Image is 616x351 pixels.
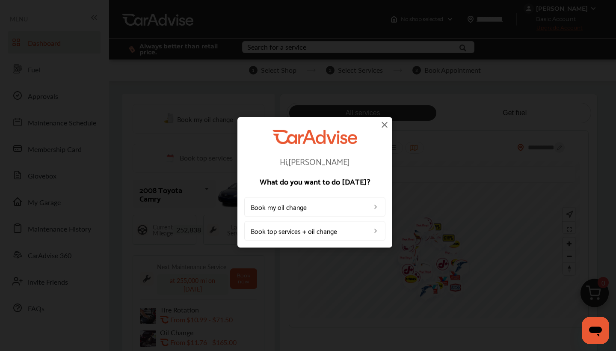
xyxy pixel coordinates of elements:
p: Hi, [PERSON_NAME] [244,157,385,166]
p: What do you want to do [DATE]? [244,178,385,185]
img: close-icon.a004319c.svg [379,119,390,130]
img: left_arrow_icon.0f472efe.svg [372,228,379,235]
iframe: Button to launch messaging window [582,317,609,344]
a: Book my oil change [244,197,385,217]
a: Book top services + oil change [244,221,385,241]
img: left_arrow_icon.0f472efe.svg [372,204,379,211]
img: CarAdvise Logo [272,130,357,144]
